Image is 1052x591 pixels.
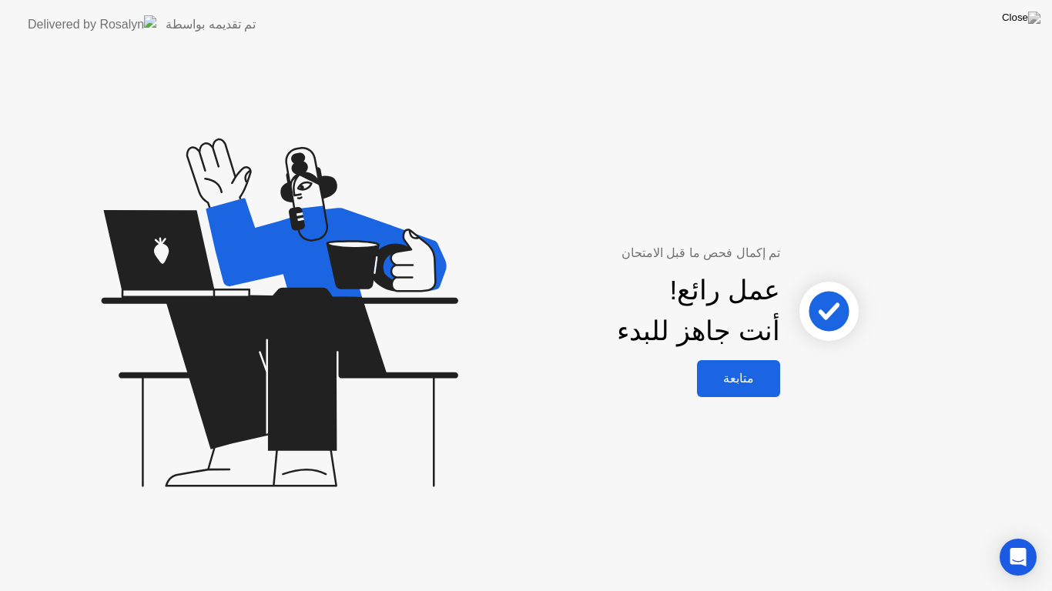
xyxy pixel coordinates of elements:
img: Delivered by Rosalyn [28,15,156,33]
img: Close [1002,12,1040,24]
div: متابعة [702,371,776,386]
div: تم إكمال فحص ما قبل الامتحان [462,244,780,262]
button: متابعة [697,360,780,397]
div: عمل رائع! أنت جاهز للبدء [617,270,780,352]
div: Open Intercom Messenger [1000,539,1037,576]
div: تم تقديمه بواسطة [166,15,256,34]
